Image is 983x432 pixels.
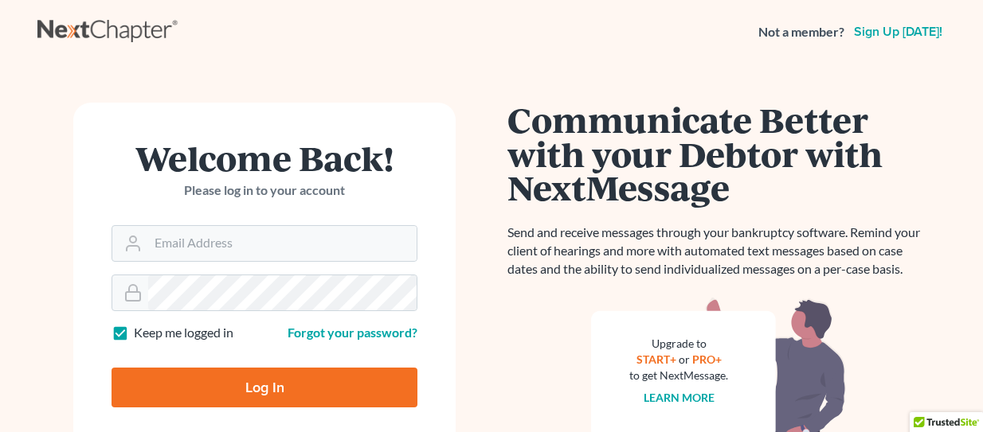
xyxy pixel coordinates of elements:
[507,224,930,278] p: Send and receive messages through your bankruptcy software. Remind your client of hearings and mo...
[112,368,417,407] input: Log In
[288,325,417,340] a: Forgot your password?
[636,352,676,366] a: START+
[644,391,715,404] a: Learn more
[629,368,728,383] div: to get NextMessage.
[851,25,946,38] a: Sign up [DATE]!
[112,181,417,200] p: Please log in to your account
[629,336,728,352] div: Upgrade to
[134,324,233,342] label: Keep me logged in
[148,226,417,261] input: Email Address
[692,352,722,366] a: PRO+
[758,23,844,41] strong: Not a member?
[112,141,417,175] h1: Welcome Back!
[679,352,690,366] span: or
[507,103,930,204] h1: Communicate Better with your Debtor with NextMessage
